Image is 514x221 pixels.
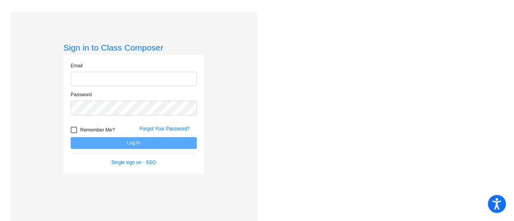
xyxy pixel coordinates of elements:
[71,62,83,69] label: Email
[111,160,156,165] a: Single sign on - SSO
[63,43,204,53] h3: Sign in to Class Composer
[71,137,197,149] button: Log In
[80,125,115,135] span: Remember Me?
[71,91,92,98] label: Password
[140,126,190,132] a: Forgot Your Password?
